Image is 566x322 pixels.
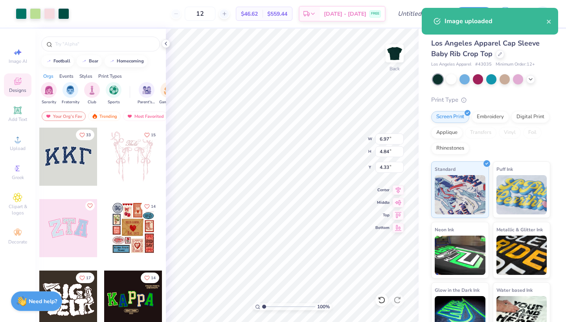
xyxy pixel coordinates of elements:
[9,58,27,64] span: Image AI
[496,165,513,173] span: Puff Ink
[523,127,542,139] div: Foil
[435,225,454,234] span: Neon Ink
[86,133,91,137] span: 33
[317,303,330,310] span: 100 %
[109,86,118,95] img: Sports Image
[98,73,122,80] div: Print Types
[475,61,492,68] span: # 43035
[496,175,547,214] img: Puff Ink
[106,82,121,105] div: filter for Sports
[29,298,57,305] strong: Need help?
[387,46,402,61] img: Back
[41,55,74,67] button: football
[546,16,552,26] button: close
[88,86,96,95] img: Club Image
[76,130,94,140] button: Like
[12,174,24,181] span: Greek
[106,82,121,105] button: filter button
[105,55,147,67] button: homecoming
[92,113,98,119] img: trending.gif
[496,225,543,234] span: Metallic & Glitter Ink
[62,99,79,105] span: Fraternity
[431,143,469,154] div: Rhinestones
[138,99,156,105] span: Parent's Weekend
[76,273,94,283] button: Like
[66,86,75,95] img: Fraternity Image
[117,59,144,63] div: homecoming
[54,40,155,48] input: Try "Alpha"
[435,175,485,214] img: Standard
[41,82,57,105] button: filter button
[431,95,550,104] div: Print Type
[108,99,120,105] span: Sports
[141,273,159,283] button: Like
[435,165,456,173] span: Standard
[472,111,509,123] div: Embroidery
[159,82,177,105] div: filter for Game Day
[185,7,215,21] input: – –
[88,112,121,121] div: Trending
[44,86,53,95] img: Sorority Image
[375,225,390,231] span: Bottom
[59,73,74,80] div: Events
[10,145,26,152] span: Upload
[390,65,400,72] div: Back
[465,127,496,139] div: Transfers
[511,111,549,123] div: Digital Print
[375,200,390,205] span: Middle
[8,116,27,123] span: Add Text
[138,82,156,105] button: filter button
[109,59,115,64] img: trend_line.gif
[127,113,133,119] img: most_fav.gif
[391,6,449,22] input: Untitled Design
[123,112,167,121] div: Most Favorited
[4,203,31,216] span: Clipart & logos
[435,286,480,294] span: Glow in the Dark Ink
[431,127,463,139] div: Applique
[159,82,177,105] button: filter button
[151,205,156,209] span: 14
[8,239,27,245] span: Decorate
[62,82,79,105] button: filter button
[46,59,52,64] img: trend_line.gif
[42,99,56,105] span: Sorority
[53,59,70,63] div: football
[141,130,159,140] button: Like
[151,276,156,280] span: 14
[41,82,57,105] div: filter for Sorority
[496,61,535,68] span: Minimum Order: 12 +
[375,212,390,218] span: Top
[499,127,521,139] div: Vinyl
[151,133,156,137] span: 15
[89,59,98,63] div: bear
[435,236,485,275] img: Neon Ink
[77,55,102,67] button: bear
[164,86,173,95] img: Game Day Image
[62,82,79,105] div: filter for Fraternity
[45,113,51,119] img: most_fav.gif
[43,73,53,80] div: Orgs
[86,276,91,280] span: 17
[324,10,366,18] span: [DATE] - [DATE]
[84,82,100,105] div: filter for Club
[267,10,287,18] span: $559.44
[79,73,92,80] div: Styles
[9,87,26,93] span: Designs
[159,99,177,105] span: Game Day
[496,286,533,294] span: Water based Ink
[496,236,547,275] img: Metallic & Glitter Ink
[142,86,151,95] img: Parent's Weekend Image
[42,112,86,121] div: Your Org's Fav
[431,61,471,68] span: Los Angeles Apparel
[241,10,258,18] span: $46.62
[81,59,87,64] img: trend_line.gif
[88,99,96,105] span: Club
[371,11,379,16] span: FREE
[431,111,469,123] div: Screen Print
[85,201,95,210] button: Like
[375,187,390,193] span: Center
[445,16,546,26] div: Image uploaded
[141,201,159,212] button: Like
[84,82,100,105] button: filter button
[138,82,156,105] div: filter for Parent's Weekend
